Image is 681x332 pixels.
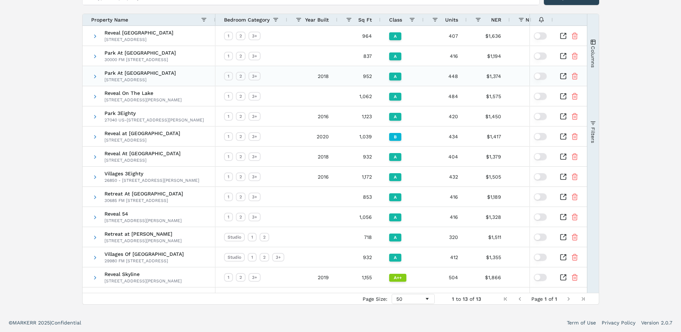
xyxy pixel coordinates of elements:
span: 13 [476,296,481,302]
span: Columns [590,46,596,67]
span: Park At [GEOGRAPHIC_DATA] [104,50,176,55]
div: 2 [236,172,246,181]
span: Confidential [51,320,81,326]
span: Park 3Eighty [104,111,204,116]
div: 448 [424,66,467,86]
span: Park At [GEOGRAPHIC_DATA] [104,70,176,75]
div: 2 [236,193,246,201]
div: 1,062 [337,86,381,106]
div: 3+ [248,52,261,60]
div: First Page [503,296,508,302]
div: $1.36 [510,126,560,146]
div: [STREET_ADDRESS] [104,77,176,83]
div: $1,417 [467,126,510,146]
div: $1,866 [467,267,510,287]
div: 2 [236,213,246,221]
div: $1.26 [510,207,560,227]
button: Remove Property From Portfolio [571,52,578,60]
div: A [389,73,401,80]
div: $1,511 [467,227,510,247]
div: 412 [424,247,467,267]
span: of [549,296,553,302]
a: Inspect Comparable [560,113,567,120]
div: 416 [424,187,467,207]
div: 1 [224,72,233,80]
a: Inspect Comparable [560,73,567,80]
div: A [389,234,401,241]
a: Inspect Comparable [560,173,567,180]
div: 1,172 [337,167,381,186]
span: Villages Of [GEOGRAPHIC_DATA] [104,252,184,257]
div: 3+ [272,253,284,262]
a: Inspect Comparable [560,213,567,221]
span: of [470,296,474,302]
a: Inspect Comparable [560,153,567,160]
span: Class [389,17,402,23]
button: Remove Property From Portfolio [571,213,578,221]
button: Remove Property From Portfolio [571,274,578,281]
div: $1.29 [510,106,560,126]
span: Reveal Skyline [104,272,182,277]
div: A++ [389,274,406,282]
div: 404 [424,147,467,166]
span: Reveal 54 [104,211,182,216]
button: Remove Property From Portfolio [571,32,578,40]
span: Property Name [91,17,128,23]
div: 484 [424,86,467,106]
div: 1 [224,92,233,101]
span: 1 [452,296,454,302]
div: 432 [424,167,467,186]
div: Next Page [566,296,572,302]
div: $1,450 [467,106,510,126]
div: $1,194 [467,46,510,66]
span: Sq Ft [358,17,372,23]
span: Reveal at [GEOGRAPHIC_DATA] [104,131,180,136]
span: Filters [590,127,596,143]
div: 1 [248,253,257,262]
div: 3+ [248,193,261,201]
div: $1.70 [510,26,560,46]
span: Reveal [GEOGRAPHIC_DATA] [104,30,173,35]
div: Page Size: [363,296,387,302]
span: Year Built [305,17,329,23]
div: $1,355 [467,247,510,267]
span: 1 [555,296,557,302]
a: Inspect Comparable [560,93,567,100]
button: Remove Property From Portfolio [571,254,578,261]
div: A [389,113,401,121]
a: Inspect Comparable [560,193,567,200]
div: 3+ [248,273,261,282]
div: $1.62 [510,267,560,287]
a: Inspect Comparable [560,133,567,140]
span: Bedroom Category [224,17,270,23]
span: © [9,320,13,326]
div: 3+ [248,112,261,121]
div: 420 [424,106,467,126]
div: A [389,193,401,201]
button: Remove Property From Portfolio [571,234,578,241]
button: Remove Property From Portfolio [571,193,578,200]
div: 1 [224,193,233,201]
div: A [389,52,401,60]
div: [STREET_ADDRESS] [104,137,180,143]
div: 2018 [287,147,337,166]
div: A [389,173,401,181]
span: Page [531,296,543,302]
div: 1 [224,172,233,181]
div: Last Page [580,296,586,302]
div: 1 [224,213,233,221]
div: $1.39 [510,187,560,207]
div: B [389,133,401,141]
div: 2019 [287,267,337,287]
span: Retreat at [PERSON_NAME] [104,231,182,236]
div: 2 [236,72,246,80]
span: NER [491,17,501,23]
button: Remove Property From Portfolio [571,93,578,100]
button: Remove Property From Portfolio [571,173,578,180]
div: 718 [337,227,381,247]
div: 2 [236,152,246,161]
a: Inspect Comparable [560,52,567,60]
div: 26850 - [STREET_ADDRESS][PERSON_NAME] [104,177,199,183]
div: 2 [260,233,269,241]
div: [STREET_ADDRESS][PERSON_NAME] [104,278,182,284]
